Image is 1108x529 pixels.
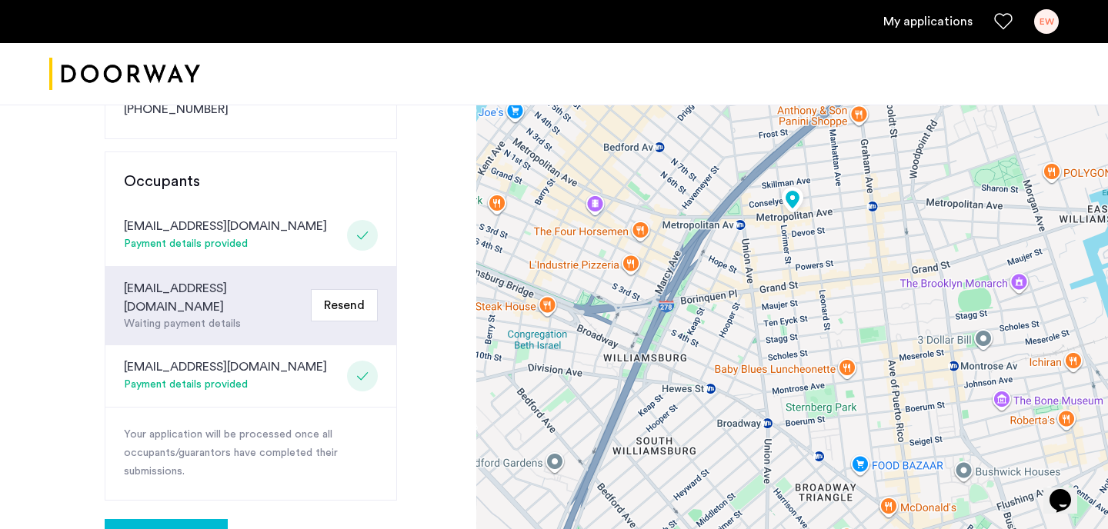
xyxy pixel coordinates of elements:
a: [PHONE_NUMBER] [124,100,229,118]
p: Your application will be processed once all occupants/guarantors have completed their submissions. [124,426,378,481]
div: [EMAIL_ADDRESS][DOMAIN_NAME] [124,358,327,376]
iframe: chat widget [1043,467,1093,514]
div: [EMAIL_ADDRESS][DOMAIN_NAME] [124,217,327,235]
button: Resend Email [311,289,378,321]
a: Cazamio logo [49,45,200,103]
a: My application [883,12,973,31]
img: logo [49,45,200,103]
a: Favorites [994,12,1013,31]
h3: Occupants [124,171,378,192]
div: Payment details provided [124,235,327,254]
div: [EMAIL_ADDRESS][DOMAIN_NAME] [124,279,305,316]
div: EW [1034,9,1059,34]
div: Payment details provided [124,376,327,394]
div: Waiting payment details [124,316,305,332]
